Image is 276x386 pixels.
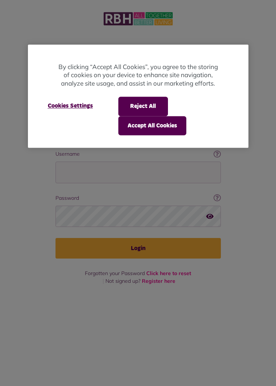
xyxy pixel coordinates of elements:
[39,97,102,115] button: Cookies Settings
[28,44,248,148] div: Cookie banner
[118,116,186,135] button: Accept All Cookies
[28,44,248,148] div: Privacy
[57,63,219,88] p: By clicking “Accept All Cookies”, you agree to the storing of cookies on your device to enhance s...
[118,97,168,116] button: Reject All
